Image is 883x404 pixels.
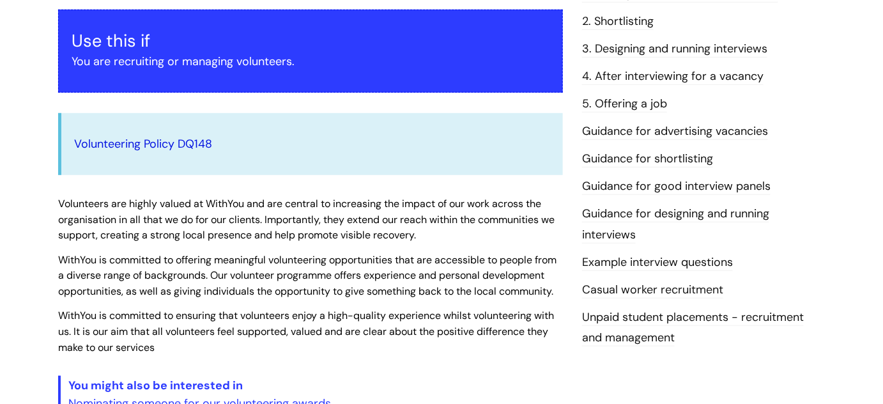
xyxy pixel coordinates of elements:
a: Volunteering Policy DQ148 [74,136,212,151]
p: You are recruiting or managing volunteers. [72,51,549,72]
a: Guidance for advertising vacancies [582,123,768,140]
h3: Use this if [72,31,549,51]
span: WithYou is committed to ensuring that volunteers enjoy a high-quality experience whilst volunteer... [58,309,554,354]
span: WithYou is committed to offering meaningful volunteering opportunities that are accessible to peo... [58,253,557,299]
span: Volunteers are highly valued at WithYou and are central to increasing the impact of our work acro... [58,197,555,242]
a: Unpaid student placements - recruitment and management [582,309,804,346]
a: 4. After interviewing for a vacancy [582,68,764,85]
a: Casual worker recruitment [582,282,723,299]
span: You might also be interested in [68,378,243,393]
a: 3. Designing and running interviews [582,41,767,58]
a: Guidance for designing and running interviews [582,206,769,243]
a: 2. Shortlisting [582,13,654,30]
a: 5. Offering a job [582,96,667,113]
a: Guidance for shortlisting [582,151,713,167]
a: Example interview questions [582,254,733,271]
a: Guidance for good interview panels [582,178,771,195]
